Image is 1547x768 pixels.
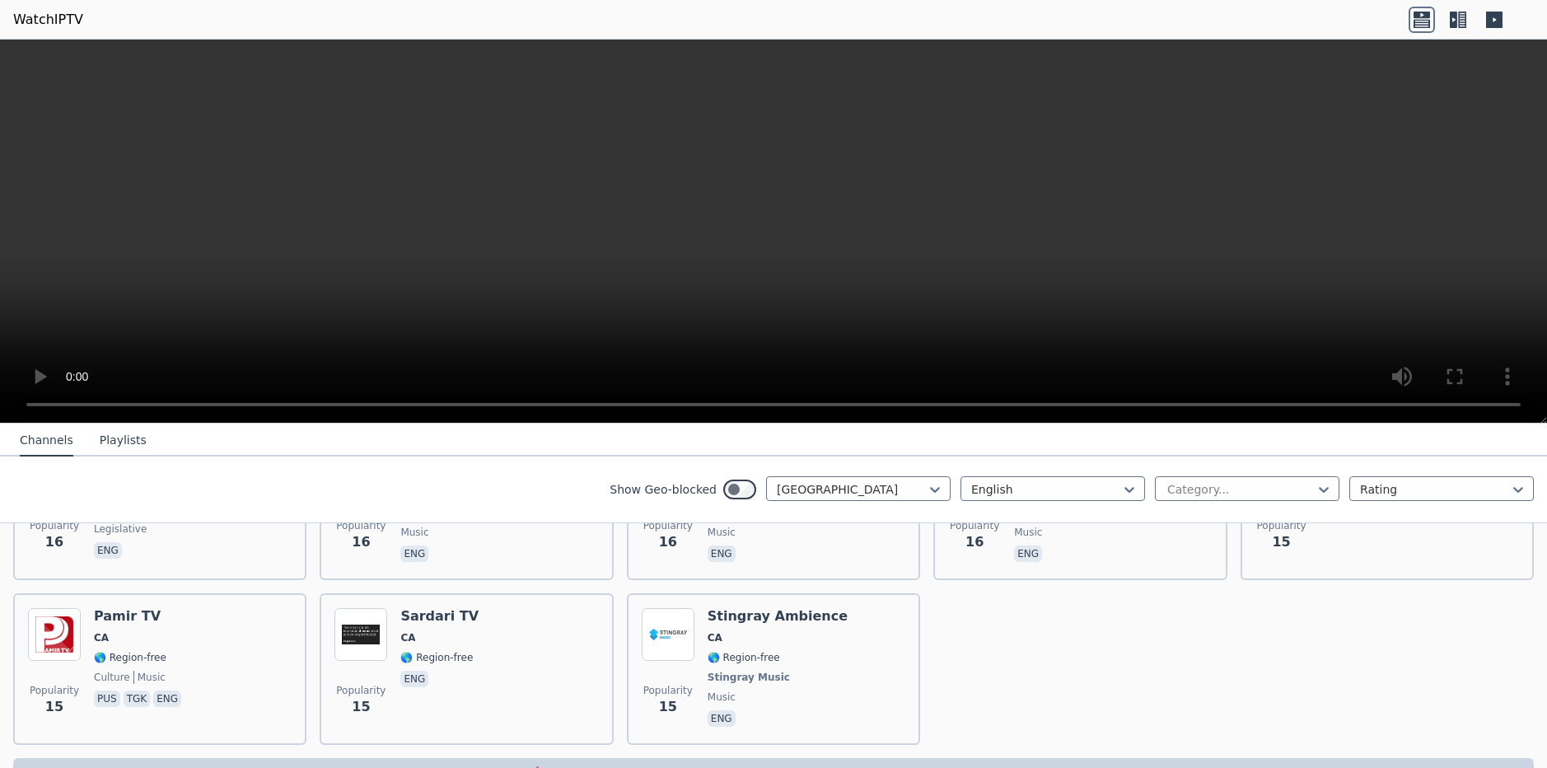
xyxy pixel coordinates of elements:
[400,608,479,625] h6: Sardari TV
[94,631,109,644] span: CA
[94,608,185,625] h6: Pamir TV
[100,425,147,457] button: Playlists
[659,532,677,552] span: 16
[13,10,83,30] a: WatchIPTV
[950,519,999,532] span: Popularity
[708,526,736,539] span: music
[336,519,386,532] span: Popularity
[708,651,780,664] span: 🌎 Region-free
[352,532,370,552] span: 16
[352,697,370,717] span: 15
[153,691,181,707] p: eng
[400,526,428,539] span: music
[400,546,428,562] p: eng
[334,608,387,661] img: Sardari TV
[643,684,693,697] span: Popularity
[610,481,717,498] label: Show Geo-blocked
[1257,519,1306,532] span: Popularity
[1272,532,1290,552] span: 15
[708,691,736,704] span: music
[659,697,677,717] span: 15
[28,608,81,661] img: Pamir TV
[30,519,79,532] span: Popularity
[94,691,120,707] p: pus
[20,425,73,457] button: Channels
[94,542,122,559] p: eng
[642,608,694,661] img: Stingray Ambience
[643,519,693,532] span: Popularity
[94,651,166,664] span: 🌎 Region-free
[94,671,130,684] span: culture
[708,546,736,562] p: eng
[400,651,473,664] span: 🌎 Region-free
[708,608,848,625] h6: Stingray Ambience
[708,671,790,684] span: Stingray Music
[1014,546,1042,562] p: eng
[965,532,984,552] span: 16
[45,532,63,552] span: 16
[133,671,166,684] span: music
[708,631,722,644] span: CA
[708,710,736,727] p: eng
[336,684,386,697] span: Popularity
[94,522,147,536] span: legislative
[400,671,428,687] p: eng
[1014,526,1042,539] span: music
[30,684,79,697] span: Popularity
[124,691,151,707] p: tgk
[400,631,415,644] span: CA
[45,697,63,717] span: 15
